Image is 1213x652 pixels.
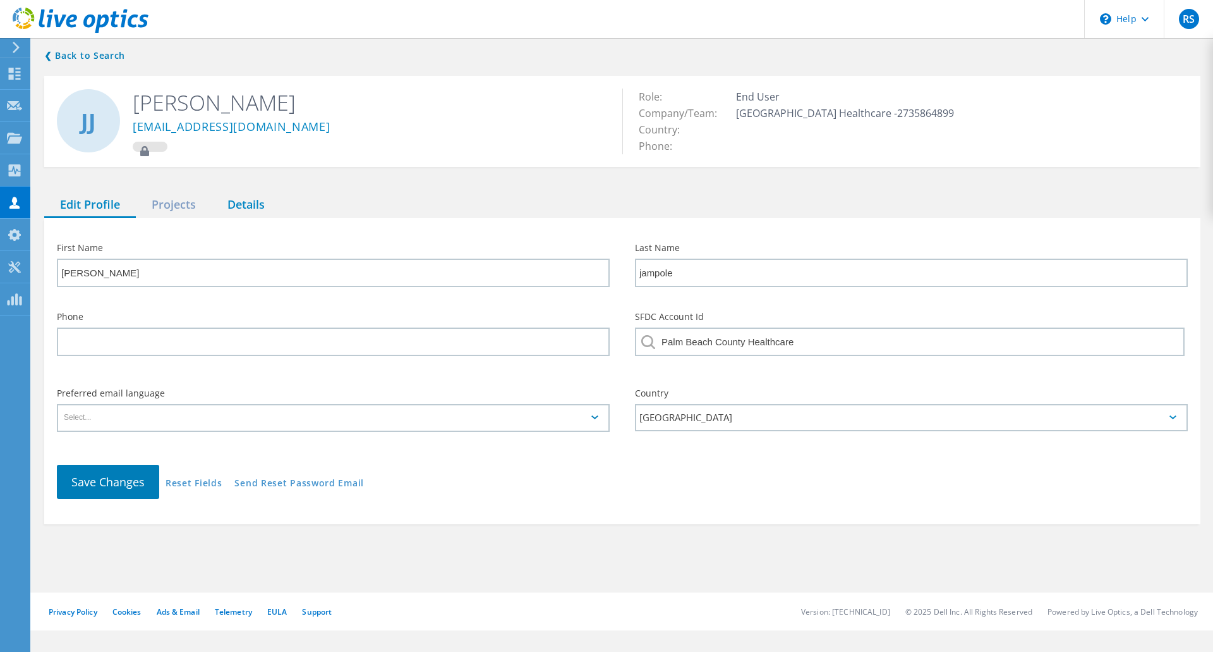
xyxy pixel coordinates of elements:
li: © 2025 Dell Inc. All Rights Reserved [905,606,1032,617]
span: Company/Team: [639,106,730,120]
label: SFDC Account Id [635,312,1188,321]
a: Cookies [112,606,142,617]
a: Telemetry [215,606,252,617]
span: Role: [639,90,675,104]
a: Privacy Policy [49,606,97,617]
td: End User [733,89,970,105]
a: Support [302,606,332,617]
a: Send Reset Password Email [234,479,364,489]
h2: [PERSON_NAME] [133,89,603,116]
span: Country: [639,123,692,137]
button: Save Changes [57,465,159,499]
li: Powered by Live Optics, a Dell Technology [1047,606,1198,617]
span: Phone: [639,139,685,153]
svg: \n [1100,13,1111,25]
div: Details [212,192,281,218]
a: Reset Fields [166,479,222,489]
label: Country [635,389,1188,398]
a: EULA [267,606,287,617]
label: Last Name [635,243,1188,252]
a: [EMAIL_ADDRESS][DOMAIN_NAME] [133,121,330,134]
span: [GEOGRAPHIC_DATA] Healthcare -2735864899 [736,106,967,120]
div: Projects [136,192,212,218]
label: Phone [57,312,610,321]
a: Back to search [44,48,125,63]
label: First Name [57,243,610,252]
div: [GEOGRAPHIC_DATA] [635,404,1188,431]
a: Ads & Email [157,606,200,617]
div: Edit Profile [44,192,136,218]
span: Save Changes [71,474,145,489]
li: Version: [TECHNICAL_ID] [801,606,890,617]
a: Live Optics Dashboard [13,27,148,35]
span: jj [81,110,96,132]
label: Preferred email language [57,389,610,398]
span: RS [1183,14,1195,24]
